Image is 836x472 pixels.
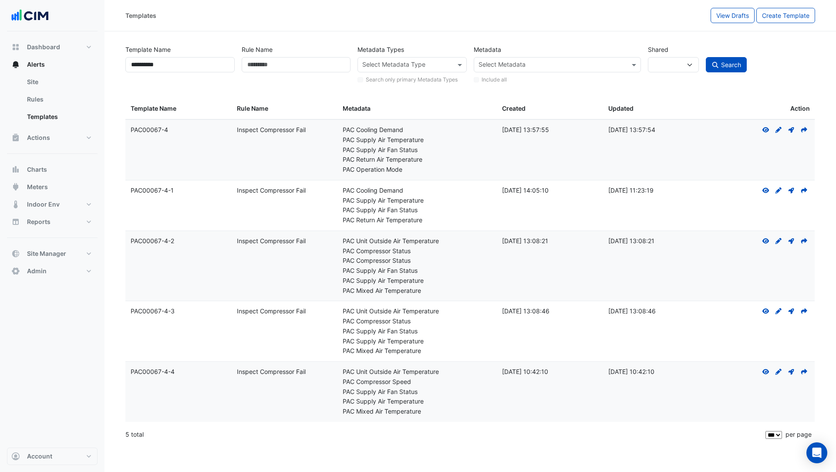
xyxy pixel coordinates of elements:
[7,245,98,262] button: Site Manager
[131,125,226,135] div: PAC00067-4
[343,397,492,407] div: PAC Supply Air Temperature
[775,187,782,194] fa-icon: Create Draft - to edit a template, you first need to create a draft, and then submit it for appro...
[502,306,598,316] div: [DATE] 13:08:46
[7,161,98,178] button: Charts
[131,236,226,246] div: PAC00067-4-2
[608,306,704,316] div: [DATE] 13:08:46
[502,236,598,246] div: [DATE] 13:08:21
[343,105,371,112] span: Metadata
[11,165,20,174] app-icon: Charts
[11,217,20,226] app-icon: Reports
[608,367,704,377] div: [DATE] 10:42:10
[343,286,492,296] div: PAC Mixed Air Temperature
[11,183,20,191] app-icon: Meters
[131,367,226,377] div: PAC00067-4-4
[7,448,98,465] button: Account
[800,368,808,375] a: Share
[788,126,796,133] fa-icon: Deploy
[242,42,273,57] label: Rule Name
[20,108,98,126] a: Templates
[27,60,45,69] span: Alerts
[131,186,226,196] div: PAC00067-4-1
[343,246,492,256] div: PAC Compressor Status
[27,200,60,209] span: Indoor Env
[716,12,749,19] span: View Drafts
[608,236,704,246] div: [DATE] 13:08:21
[27,43,60,51] span: Dashboard
[762,126,770,133] fa-icon: View
[775,237,782,244] fa-icon: Create Draft - to edit a template, you first need to create a draft, and then submit it for appro...
[343,186,492,196] div: PAC Cooling Demand
[790,104,810,114] span: Action
[343,407,492,417] div: PAC Mixed Air Temperature
[11,133,20,142] app-icon: Actions
[721,61,741,68] span: Search
[706,57,747,72] button: Search
[788,307,796,315] fa-icon: Deploy
[788,187,796,194] fa-icon: Deploy
[27,183,48,191] span: Meters
[806,442,827,463] div: Open Intercom Messenger
[7,73,98,129] div: Alerts
[648,42,668,57] label: Shared
[788,368,796,375] fa-icon: Deploy
[27,249,66,258] span: Site Manager
[237,236,333,246] div: Inspect Compressor Fail
[762,12,809,19] span: Create Template
[343,336,492,346] div: PAC Supply Air Temperature
[762,187,770,194] fa-icon: View
[237,105,268,112] span: Rule Name
[131,105,176,112] span: Template Name
[711,8,755,23] button: View Drafts
[775,126,782,133] fa-icon: Create Draft - to edit a template, you first need to create a draft, and then submit it for appro...
[343,266,492,276] div: PAC Supply Air Fan Status
[343,367,492,377] div: PAC Unit Outside Air Temperature
[27,133,50,142] span: Actions
[474,42,501,57] label: Metadata
[10,7,50,24] img: Company Logo
[608,125,704,135] div: [DATE] 13:57:54
[131,306,226,316] div: PAC00067-4-3
[775,307,782,315] fa-icon: Create Draft - to edit a template, you first need to create a draft, and then submit it for appro...
[343,236,492,246] div: PAC Unit Outside Air Temperature
[343,377,492,387] div: PAC Compressor Speed
[7,262,98,280] button: Admin
[11,200,20,209] app-icon: Indoor Env
[343,316,492,326] div: PAC Compressor Status
[502,186,598,196] div: [DATE] 14:05:10
[20,91,98,108] a: Rules
[237,367,333,377] div: Inspect Compressor Fail
[343,165,492,175] div: PAC Operation Mode
[7,178,98,196] button: Meters
[7,38,98,56] button: Dashboard
[11,43,20,51] app-icon: Dashboard
[756,8,815,23] button: Create Template
[800,126,808,133] a: Share
[343,256,492,266] div: PAC Compressor Status
[343,196,492,206] div: PAC Supply Air Temperature
[343,135,492,145] div: PAC Supply Air Temperature
[7,56,98,73] button: Alerts
[361,60,425,71] div: Select Metadata Type
[125,42,171,57] label: Template Name
[7,196,98,213] button: Indoor Env
[502,105,526,112] span: Created
[11,60,20,69] app-icon: Alerts
[357,42,404,57] label: Metadata Types
[785,431,812,438] span: per page
[343,145,492,155] div: PAC Supply Air Fan Status
[343,215,492,225] div: PAC Return Air Temperature
[343,276,492,286] div: PAC Supply Air Temperature
[608,105,634,112] span: Updated
[477,60,526,71] div: Select Metadata
[343,326,492,336] div: PAC Supply Air Fan Status
[27,165,47,174] span: Charts
[502,125,598,135] div: [DATE] 13:57:55
[482,76,507,84] label: Include all
[762,307,770,315] fa-icon: View
[7,129,98,146] button: Actions
[800,307,808,315] a: Share
[11,267,20,275] app-icon: Admin
[800,187,808,194] a: Share
[237,186,333,196] div: Inspect Compressor Fail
